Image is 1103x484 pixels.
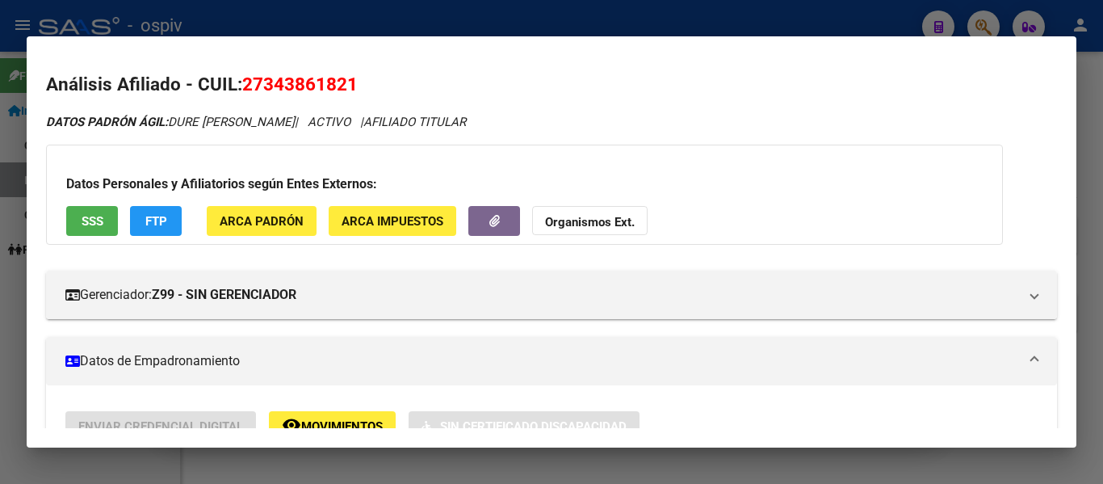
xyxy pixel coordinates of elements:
[269,411,396,441] button: Movimientos
[329,206,456,236] button: ARCA Impuestos
[242,74,358,95] span: 27343861821
[207,206,317,236] button: ARCA Padrón
[66,206,118,236] button: SSS
[145,214,167,229] span: FTP
[46,337,1057,385] mat-expansion-panel-header: Datos de Empadronamiento
[65,285,1018,305] mat-panel-title: Gerenciador:
[130,206,182,236] button: FTP
[301,419,383,434] span: Movimientos
[282,415,301,435] mat-icon: remove_red_eye
[82,214,103,229] span: SSS
[409,411,640,441] button: Sin Certificado Discapacidad
[363,115,466,129] span: AFILIADO TITULAR
[65,351,1018,371] mat-panel-title: Datos de Empadronamiento
[46,271,1057,319] mat-expansion-panel-header: Gerenciador:Z99 - SIN GERENCIADOR
[46,115,168,129] strong: DATOS PADRÓN ÁGIL:
[66,175,983,194] h3: Datos Personales y Afiliatorios según Entes Externos:
[65,411,256,441] button: Enviar Credencial Digital
[78,419,243,434] span: Enviar Credencial Digital
[440,419,627,434] span: Sin Certificado Discapacidad
[46,71,1057,99] h2: Análisis Afiliado - CUIL:
[532,206,648,236] button: Organismos Ext.
[46,115,295,129] span: DURE [PERSON_NAME]
[220,214,304,229] span: ARCA Padrón
[46,115,466,129] i: | ACTIVO |
[545,215,635,229] strong: Organismos Ext.
[152,285,296,305] strong: Z99 - SIN GERENCIADOR
[1048,429,1087,468] iframe: Intercom live chat
[342,214,443,229] span: ARCA Impuestos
